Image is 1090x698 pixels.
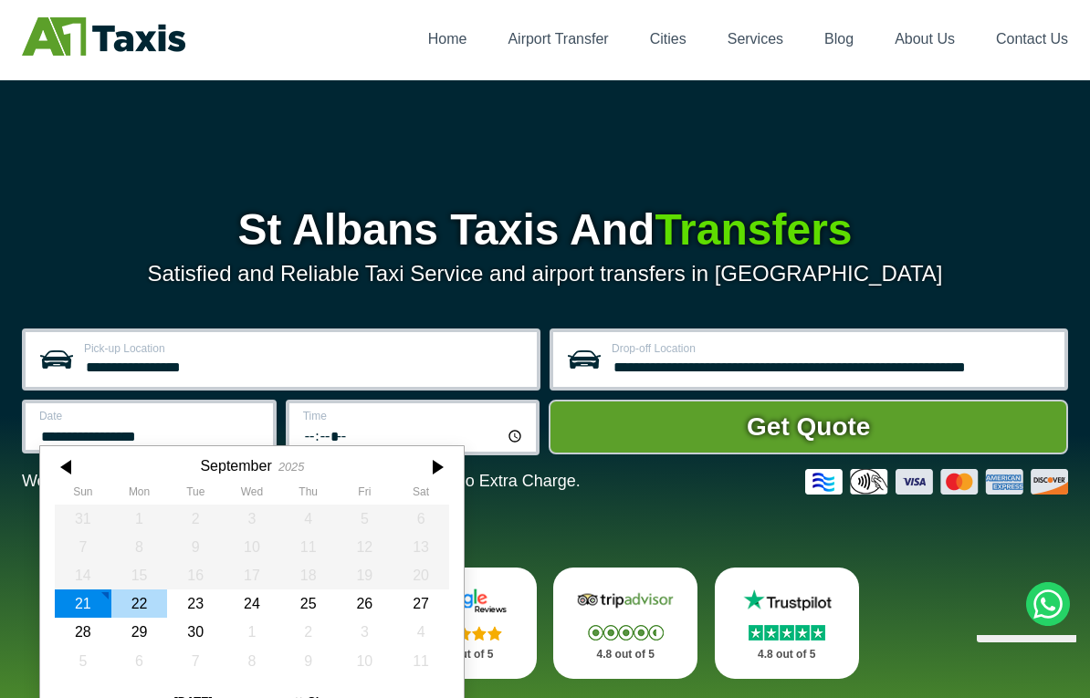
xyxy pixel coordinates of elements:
[728,31,783,47] a: Services
[735,643,839,666] p: 4.8 out of 5
[336,618,393,646] div: 03 October 2025
[336,647,393,675] div: 10 October 2025
[167,505,224,533] div: 02 September 2025
[336,589,393,618] div: 26 September 2025
[393,618,449,646] div: 04 October 2025
[303,411,526,422] label: Time
[224,533,280,561] div: 10 September 2025
[224,647,280,675] div: 08 October 2025
[336,533,393,561] div: 12 September 2025
[393,561,449,589] div: 20 September 2025
[969,635,1076,684] iframe: chat widget
[280,533,337,561] div: 11 September 2025
[84,343,526,354] label: Pick-up Location
[200,457,271,474] div: September
[22,17,185,56] img: A1 Taxis St Albans LTD
[824,31,854,47] a: Blog
[278,460,304,474] div: 2025
[167,589,224,618] div: 23 September 2025
[573,643,677,666] p: 4.8 out of 5
[55,505,111,533] div: 31 August 2025
[280,561,337,589] div: 18 September 2025
[111,505,168,533] div: 01 September 2025
[393,485,449,504] th: Saturday
[996,31,1068,47] a: Contact Us
[588,625,664,641] img: Stars
[55,533,111,561] div: 07 September 2025
[612,343,1053,354] label: Drop-off Location
[805,469,1068,495] img: Credit And Debit Cards
[508,31,608,47] a: Airport Transfer
[55,618,111,646] div: 28 September 2025
[167,485,224,504] th: Tuesday
[55,561,111,589] div: 14 September 2025
[167,647,224,675] div: 07 October 2025
[549,400,1068,454] button: Get Quote
[111,533,168,561] div: 08 September 2025
[55,647,111,675] div: 05 October 2025
[655,205,852,254] span: Transfers
[573,588,677,614] img: Tripadvisor
[111,485,168,504] th: Monday
[167,561,224,589] div: 16 September 2025
[895,31,955,47] a: About Us
[22,472,581,491] p: We Now Accept Card & Contactless Payment In
[336,485,393,504] th: Friday
[39,411,262,422] label: Date
[280,485,337,504] th: Thursday
[280,589,337,618] div: 25 September 2025
[336,561,393,589] div: 19 September 2025
[715,568,859,680] a: Trustpilot Stars 4.8 out of 5
[372,472,581,490] span: The Car at No Extra Charge.
[224,485,280,504] th: Wednesday
[55,589,111,618] div: 21 September 2025
[224,505,280,533] div: 03 September 2025
[393,589,449,618] div: 27 September 2025
[393,505,449,533] div: 06 September 2025
[553,568,697,680] a: Tripadvisor Stars 4.8 out of 5
[167,618,224,646] div: 30 September 2025
[111,561,168,589] div: 15 September 2025
[280,505,337,533] div: 04 September 2025
[224,561,280,589] div: 17 September 2025
[111,618,168,646] div: 29 September 2025
[336,505,393,533] div: 05 September 2025
[280,647,337,675] div: 09 October 2025
[224,618,280,646] div: 01 October 2025
[22,208,1068,252] h1: St Albans Taxis And
[55,485,111,504] th: Sunday
[428,31,467,47] a: Home
[224,589,280,618] div: 24 September 2025
[749,625,825,641] img: Stars
[280,618,337,646] div: 02 October 2025
[111,589,168,618] div: 22 September 2025
[22,261,1068,286] p: Satisfied and Reliable Taxi Service and airport transfers in [GEOGRAPHIC_DATA]
[111,647,168,675] div: 06 October 2025
[650,31,686,47] a: Cities
[735,588,839,614] img: Trustpilot
[393,533,449,561] div: 13 September 2025
[393,647,449,675] div: 11 October 2025
[167,533,224,561] div: 09 September 2025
